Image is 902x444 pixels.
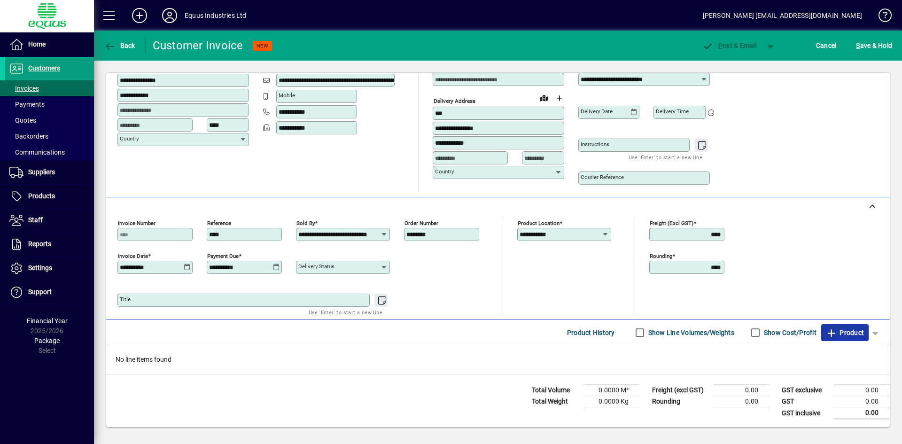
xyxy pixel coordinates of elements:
[854,37,894,54] button: Save & Hold
[28,168,55,176] span: Suppliers
[537,90,552,105] a: View on map
[581,108,613,115] mat-label: Delivery date
[5,128,94,144] a: Backorders
[581,174,624,180] mat-label: Courier Reference
[28,64,60,72] span: Customers
[656,108,689,115] mat-label: Delivery time
[257,43,268,49] span: NEW
[777,396,833,407] td: GST
[777,407,833,419] td: GST inclusive
[713,385,770,396] td: 0.00
[207,253,239,259] mat-label: Payment due
[5,33,94,56] a: Home
[5,280,94,304] a: Support
[9,117,36,124] span: Quotes
[5,80,94,96] a: Invoices
[104,42,135,49] span: Back
[856,38,892,53] span: ave & Hold
[871,2,890,32] a: Knowledge Base
[552,91,567,106] button: Choose address
[28,288,52,296] span: Support
[296,220,315,226] mat-label: Sold by
[101,37,138,54] button: Back
[581,141,609,148] mat-label: Instructions
[5,96,94,112] a: Payments
[94,37,146,54] app-page-header-button: Back
[833,407,890,419] td: 0.00
[34,337,60,344] span: Package
[118,220,156,226] mat-label: Invoice number
[155,7,185,24] button: Profile
[9,85,39,92] span: Invoices
[27,317,68,325] span: Financial Year
[5,112,94,128] a: Quotes
[814,37,839,54] button: Cancel
[106,345,890,374] div: No line items found
[697,37,761,54] button: Post & Email
[821,324,869,341] button: Product
[9,148,65,156] span: Communications
[309,307,382,318] mat-hint: Use 'Enter' to start a new line
[718,42,723,49] span: P
[713,396,770,407] td: 0.00
[826,325,864,340] span: Product
[833,385,890,396] td: 0.00
[629,152,702,163] mat-hint: Use 'Enter' to start a new line
[120,296,131,303] mat-label: Title
[185,8,247,23] div: Equus Industries Ltd
[207,220,231,226] mat-label: Reference
[124,7,155,24] button: Add
[702,42,756,49] span: ost & Email
[28,40,46,48] span: Home
[435,168,454,175] mat-label: Country
[5,144,94,160] a: Communications
[9,132,48,140] span: Backorders
[777,385,833,396] td: GST exclusive
[816,38,837,53] span: Cancel
[5,209,94,232] a: Staff
[5,161,94,184] a: Suppliers
[153,38,243,53] div: Customer Invoice
[650,220,693,226] mat-label: Freight (excl GST)
[28,240,51,248] span: Reports
[28,192,55,200] span: Products
[518,220,560,226] mat-label: Product location
[647,396,713,407] td: Rounding
[404,220,438,226] mat-label: Order number
[5,233,94,256] a: Reports
[28,264,52,272] span: Settings
[583,396,640,407] td: 0.0000 Kg
[703,8,862,23] div: [PERSON_NAME] [EMAIL_ADDRESS][DOMAIN_NAME]
[856,42,860,49] span: S
[567,325,615,340] span: Product History
[236,58,251,73] button: Copy to Delivery address
[647,385,713,396] td: Freight (excl GST)
[9,101,45,108] span: Payments
[646,328,734,337] label: Show Line Volumes/Weights
[118,253,148,259] mat-label: Invoice date
[650,253,672,259] mat-label: Rounding
[298,263,334,270] mat-label: Delivery status
[527,385,583,396] td: Total Volume
[5,257,94,280] a: Settings
[527,396,583,407] td: Total Weight
[28,216,43,224] span: Staff
[5,185,94,208] a: Products
[563,324,619,341] button: Product History
[762,328,816,337] label: Show Cost/Profit
[279,92,295,99] mat-label: Mobile
[833,396,890,407] td: 0.00
[120,135,139,142] mat-label: Country
[583,385,640,396] td: 0.0000 M³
